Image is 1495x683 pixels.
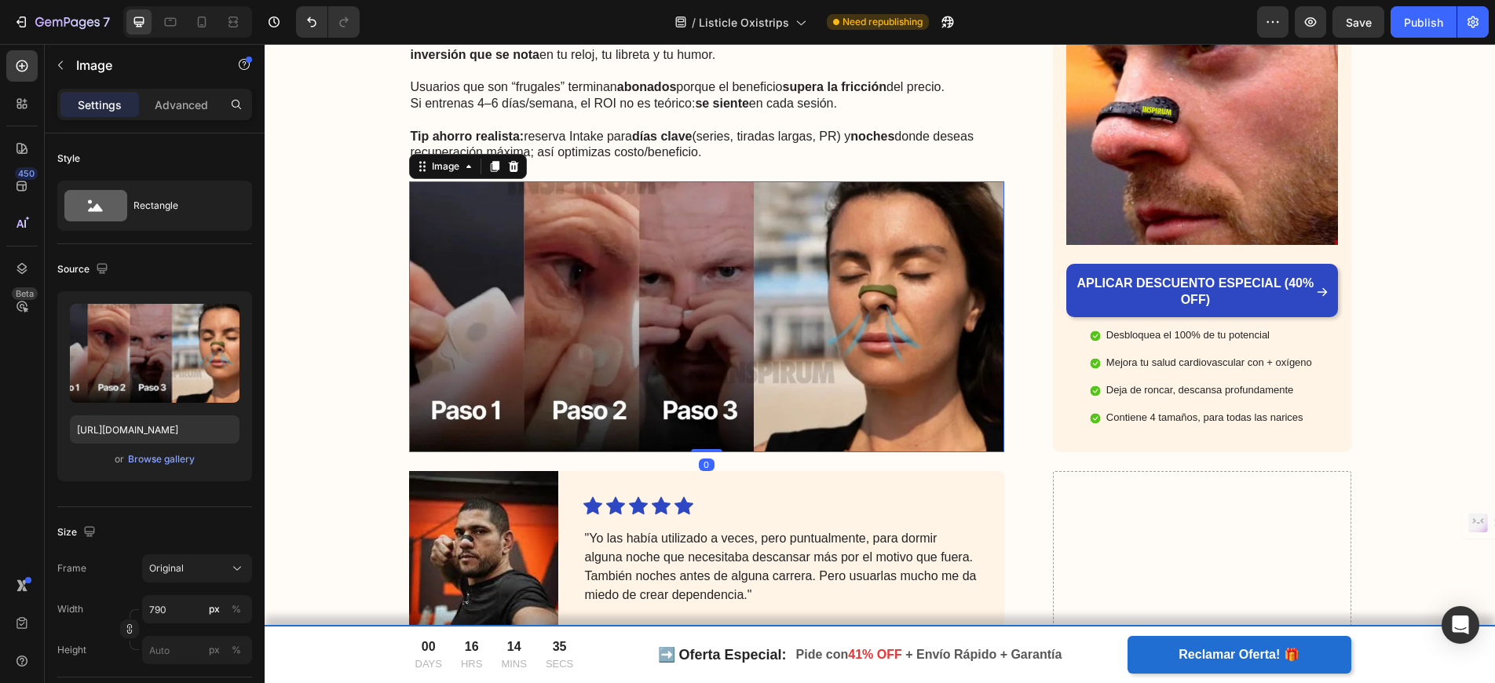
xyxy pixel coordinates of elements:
a: Reclamar Oferta! 🎁 [863,592,1087,630]
span: or [115,450,124,469]
p: SECS [281,612,309,628]
button: 7 [6,6,117,38]
span: Need republishing [843,15,923,29]
button: % [205,641,224,659]
p: "Yo las había utilizado a veces, pero puntualmente, para dormir alguna noche que necesitaba desca... [320,485,714,561]
strong: supera la fricción [518,36,623,49]
div: % [232,643,241,657]
p: reserva Intake para (series, tiradas largas, PR) y donde deseas recuperación máxima; así optimiza... [146,85,739,118]
div: 35 [281,594,309,612]
img: preview-image [70,304,239,403]
p: Settings [78,97,122,113]
p: APLICAR DESCUENTO ESPECIAL (40% OFF) [811,232,1050,265]
div: Size [57,522,99,543]
p: Deja de roncar, descansa profundamente [842,340,1047,353]
button: px [227,641,246,659]
span: Save [1346,16,1372,29]
label: Frame [57,561,86,575]
div: 16 [196,594,217,612]
span: / [692,14,696,31]
strong: se siente [430,53,484,66]
button: Original [142,554,252,583]
a: APLICAR DESCUENTO ESPECIAL (40% OFF) [802,220,1073,274]
input: px% [142,636,252,664]
p: Advanced [155,97,208,113]
p: Usuarios que son “frugales” terminan porque el beneficio del precio. Si entrenas 4–6 días/semana,... [146,35,739,68]
button: % [205,600,224,619]
div: Image [164,115,198,130]
p: Image [76,56,210,75]
div: 450 [15,167,38,180]
div: Publish [1404,14,1443,31]
div: Browse gallery [128,452,195,466]
strong: días clave [367,86,428,99]
div: Beta [12,287,38,300]
strong: Tip ahorro realista: [146,86,260,99]
div: % [232,602,241,616]
img: Oxistrips_3.webp [144,137,740,408]
div: px [209,602,220,616]
strong: noches [586,86,630,99]
div: 0 [434,415,450,427]
p: Mejora tu salud cardiovascular con + oxígeno [842,312,1047,326]
button: Browse gallery [127,451,196,467]
strong: ➡️ Oferta Especial: [393,603,522,619]
p: DAYS [151,612,177,628]
p: 7 [103,13,110,31]
img: Testimonio_inspirum_1.webp [144,427,294,641]
p: Contiene 4 tamaños, para todas las narices [842,367,1047,381]
span: Original [149,561,184,575]
span: Listicle Oxistrips [699,14,789,31]
button: Save [1332,6,1384,38]
p: MINS [236,612,262,628]
div: Rectangle [133,188,229,224]
div: 14 [236,594,262,612]
p: Reclamar Oferta! 🎁 [914,601,1034,620]
label: Width [57,602,83,616]
label: Height [57,643,86,657]
div: Style [57,152,80,166]
div: px [209,643,220,657]
div: 00 [151,594,177,612]
div: Source [57,259,111,280]
span: + Envío Rápido + Garantía [641,604,797,617]
iframe: Design area [265,44,1495,683]
button: Publish [1391,6,1457,38]
input: https://example.com/image.jpg [70,415,239,444]
p: Desbloquea el 100% de tu potencial [842,285,1047,298]
div: Undo/Redo [296,6,360,38]
div: Open Intercom Messenger [1442,606,1479,644]
p: Pide con [532,601,798,620]
p: HRS [196,612,217,628]
button: px [227,600,246,619]
input: px% [142,595,252,623]
span: 41% OFF [583,604,637,617]
strong: abonados [353,36,412,49]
